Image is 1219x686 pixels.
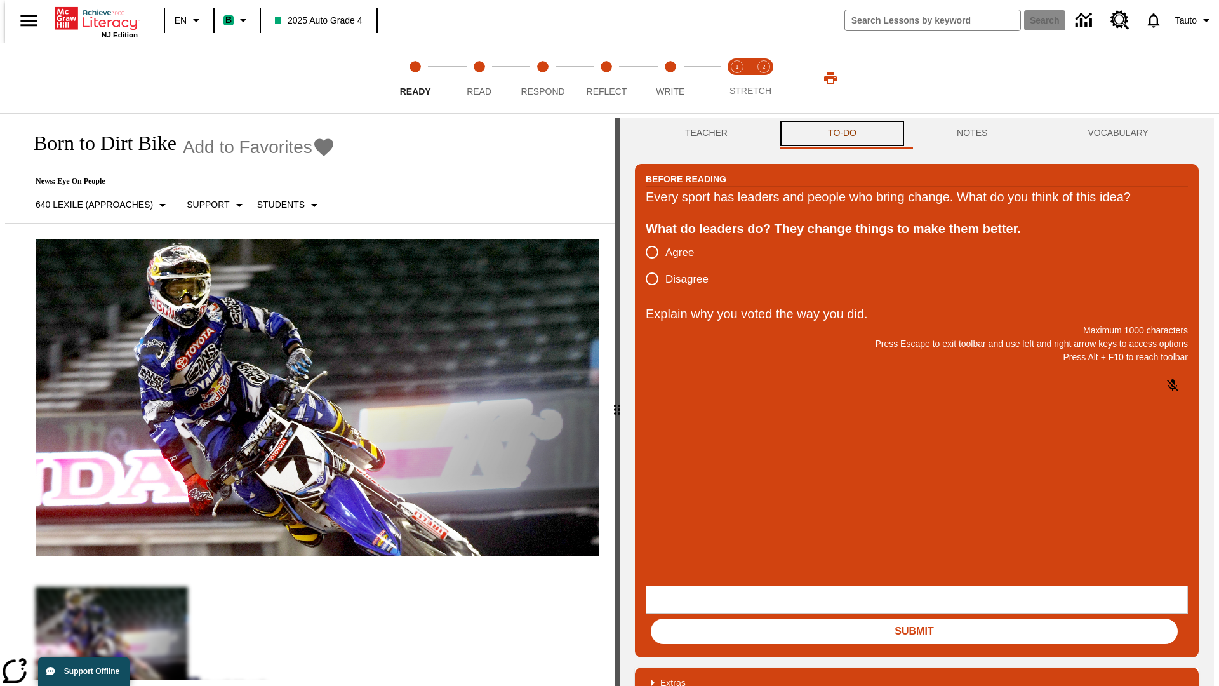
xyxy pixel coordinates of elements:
span: B [225,12,232,28]
button: Write step 5 of 5 [634,43,707,113]
span: EN [175,14,187,27]
div: Press Enter or Spacebar and then press right and left arrow keys to move the slider [615,118,620,686]
button: Open side menu [10,2,48,39]
body: Explain why you voted the way you did. Maximum 1000 characters Press Alt + F10 to reach toolbar P... [5,10,185,22]
button: Add to Favorites - Born to Dirt Bike [183,136,335,158]
button: Read step 2 of 5 [442,43,516,113]
span: 2025 Auto Grade 4 [275,14,363,27]
button: Scaffolds, Support [182,194,251,217]
span: Read [467,86,491,97]
a: Notifications [1137,4,1170,37]
span: Tauto [1175,14,1197,27]
div: activity [620,118,1214,686]
img: Motocross racer James Stewart flies through the air on his dirt bike. [36,239,599,556]
span: Ready [400,86,431,97]
button: Submit [651,619,1178,644]
span: NJ Edition [102,31,138,39]
p: Explain why you voted the way you did. [646,304,1188,324]
span: Support Offline [64,667,119,676]
p: Students [257,198,305,212]
span: Reflect [587,86,627,97]
p: News: Eye On People [20,177,335,186]
button: Boost Class color is mint green. Change class color [218,9,256,32]
button: NOTES [907,118,1037,149]
div: Every sport has leaders and people who bring change. What do you think of this idea? [646,187,1188,207]
p: Press Alt + F10 to reach toolbar [646,351,1188,364]
button: Select Lexile, 640 Lexile (Approaches) [30,194,175,217]
a: Resource Center, Will open in new tab [1103,3,1137,37]
button: Print [810,67,851,90]
button: Teacher [635,118,778,149]
button: Select Student [252,194,327,217]
div: reading [5,118,615,680]
span: Disagree [665,271,709,288]
text: 2 [762,64,765,70]
button: Ready step 1 of 5 [378,43,452,113]
a: Data Center [1068,3,1103,38]
span: Agree [665,245,694,261]
button: Respond step 3 of 5 [506,43,580,113]
div: poll [646,239,719,292]
button: VOCABULARY [1037,118,1199,149]
p: Support [187,198,229,212]
button: TO-DO [778,118,907,149]
span: Respond [521,86,564,97]
p: Press Escape to exit toolbar and use left and right arrow keys to access options [646,337,1188,351]
span: STRETCH [729,86,771,96]
h1: Born to Dirt Bike [20,131,177,155]
button: Support Offline [38,657,130,686]
span: Add to Favorites [183,137,312,158]
div: Home [55,4,138,39]
button: Profile/Settings [1170,9,1219,32]
p: Maximum 1000 characters [646,324,1188,337]
button: Language: EN, Select a language [169,9,210,32]
button: Stretch Respond step 2 of 2 [745,43,782,113]
text: 1 [735,64,738,70]
span: Write [656,86,684,97]
button: Click to activate and allow voice recognition [1157,370,1188,401]
p: 640 Lexile (Approaches) [36,198,153,212]
h2: Before Reading [646,172,726,186]
div: Instructional Panel Tabs [635,118,1199,149]
button: Reflect step 4 of 5 [570,43,643,113]
button: Stretch Read step 1 of 2 [719,43,756,113]
input: search field [845,10,1020,30]
div: What do leaders do? They change things to make them better. [646,219,1188,239]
